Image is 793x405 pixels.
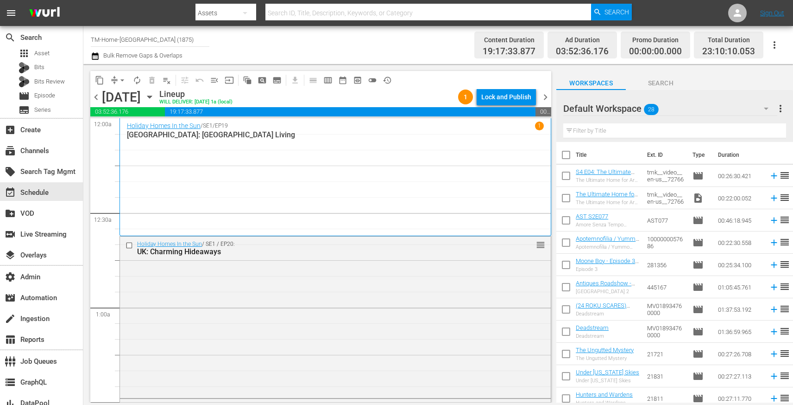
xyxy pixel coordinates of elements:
[643,187,689,209] td: tmk__video__en-us__72766
[643,209,689,231] td: AST077
[481,89,531,105] div: Lock and Publish
[536,240,545,249] button: reorder
[5,145,16,156] span: Channels
[692,326,704,337] span: Episode
[107,73,130,88] span: Remove Gaps & Overlaps
[702,33,755,46] div: Total Duration
[365,73,380,88] span: 24 hours Lineup View is OFF
[769,393,779,404] svg: Add to Schedule
[714,276,765,298] td: 01:05:45.761
[692,304,704,315] span: Episode
[576,311,640,317] div: Deadstream
[243,76,252,85] span: auto_awesome_motion_outlined
[692,259,704,270] span: Episode
[629,33,682,46] div: Promo Duration
[535,107,551,116] span: 00:49:49.947
[643,231,689,254] td: 1000000057686
[779,214,790,225] span: reorder
[576,257,639,271] a: Moone Boy - Episode 3 (S1E3)
[779,326,790,337] span: reorder
[118,76,127,85] span: arrow_drop_down
[779,170,790,181] span: reorder
[350,73,365,88] span: View Backup
[769,327,779,337] svg: Add to Schedule
[714,187,765,209] td: 00:22:00.052
[769,171,779,181] svg: Add to Schedule
[692,237,704,248] span: Episode
[19,104,30,116] span: Series
[779,303,790,315] span: reorder
[576,280,636,301] a: Antiques Roadshow - [GEOGRAPHIC_DATA] 2 (S47E13)
[576,333,609,339] div: Deadstream
[556,33,609,46] div: Ad Duration
[576,235,639,249] a: Apotemnofilia / Yummo Spot
[643,343,689,365] td: 21721
[5,377,16,388] span: GraphQL
[272,76,282,85] span: subtitles_outlined
[714,343,765,365] td: 00:27:26.708
[576,199,640,206] div: The Ultimate Home for Art Lovers
[19,76,30,87] div: Bits Review
[237,71,255,89] span: Refresh All Search Blocks
[127,122,201,129] a: Holiday Homes In the Sun
[483,33,535,46] div: Content Duration
[201,122,203,129] p: /
[576,378,639,384] div: Under [US_STATE] Skies
[159,73,174,88] span: Clear Lineup
[775,103,786,114] span: more_vert
[165,107,535,116] span: 19:17:33.877
[380,73,395,88] span: View History
[769,304,779,315] svg: Add to Schedule
[90,107,165,116] span: 03:52:36.176
[284,71,302,89] span: Download as CSV
[643,254,689,276] td: 281356
[90,91,102,103] span: chevron_left
[644,100,659,119] span: 28
[769,260,779,270] svg: Add to Schedule
[643,321,689,343] td: MV018934760000
[576,347,634,354] a: The Ungutted Mystery
[159,89,233,99] div: Lineup
[563,96,777,122] div: Default Workspace
[576,177,640,183] div: The Ultimate Home for Art Lovers
[643,298,689,321] td: MV018934760000
[556,46,609,57] span: 03:52:36.176
[5,208,16,219] span: VOD
[34,91,55,100] span: Episode
[34,49,50,58] span: Asset
[769,215,779,225] svg: Add to Schedule
[687,142,712,168] th: Type
[779,192,790,203] span: reorder
[538,122,541,129] p: 1
[255,73,270,88] span: Create Search Block
[714,209,765,231] td: 00:46:18.945
[714,365,765,387] td: 00:27:27.113
[130,73,145,88] span: Loop Content
[769,238,779,248] svg: Add to Schedule
[132,76,142,85] span: autorenew_outlined
[5,166,16,177] span: Search Tag Mgmt
[692,282,704,293] span: Episode
[34,105,51,115] span: Series
[207,73,222,88] span: Fill episodes with ad slates
[692,371,704,382] span: Episode
[769,371,779,381] svg: Add to Schedule
[576,168,635,182] a: S4 E04: The Ultimate Home for Art Lovers
[5,32,16,43] span: Search
[779,281,790,292] span: reorder
[769,282,779,292] svg: Add to Schedule
[643,276,689,298] td: 445167
[458,93,473,101] span: 1
[714,298,765,321] td: 01:37:53.192
[5,229,16,240] span: Live Streaming
[779,392,790,404] span: reorder
[769,349,779,359] svg: Add to Schedule
[174,71,192,89] span: Customize Events
[591,4,632,20] button: Search
[779,259,790,270] span: reorder
[222,73,237,88] span: Update Metadata from Key Asset
[714,165,765,187] td: 00:26:30.421
[779,370,790,381] span: reorder
[34,63,44,72] span: Bits
[540,91,551,103] span: chevron_right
